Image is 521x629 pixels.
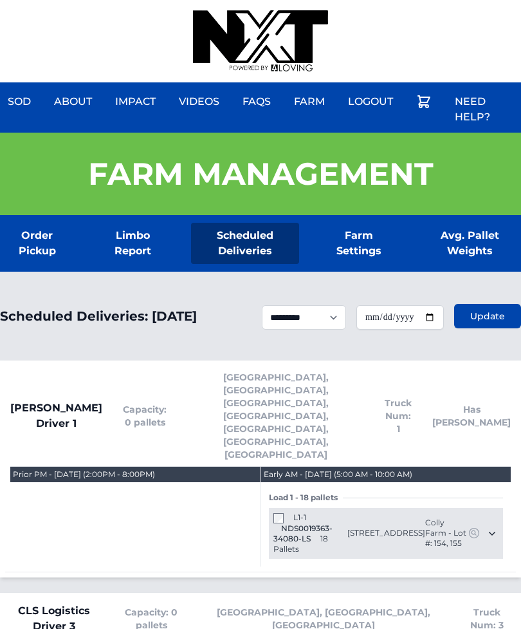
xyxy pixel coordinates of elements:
[470,310,505,323] span: Update
[385,397,412,435] span: Truck Num: 1
[107,86,163,117] a: Impact
[264,469,412,480] div: Early AM - [DATE] (5:00 AM - 10:00 AM)
[13,469,155,480] div: Prior PM - [DATE] (2:00PM - 8:00PM)
[293,512,306,522] span: L1-1
[418,223,521,264] a: Avg. Pallet Weights
[187,371,364,461] span: [GEOGRAPHIC_DATA], [GEOGRAPHIC_DATA], [GEOGRAPHIC_DATA], [GEOGRAPHIC_DATA], [GEOGRAPHIC_DATA], [G...
[454,304,521,328] button: Update
[425,518,468,549] span: Colly Farm - Lot #: 154, 155
[171,86,227,117] a: Videos
[10,400,102,431] span: [PERSON_NAME] Driver 1
[269,493,343,503] span: Load 1 - 18 pallets
[95,223,171,264] a: Limbo Report
[340,86,401,117] a: Logout
[286,86,333,117] a: Farm
[320,223,398,264] a: Farm Settings
[88,158,434,189] h1: Farm Management
[273,534,328,554] span: 18 Pallets
[347,528,425,538] span: [STREET_ADDRESS]
[447,86,521,133] a: Need Help?
[191,223,299,264] a: Scheduled Deliveries
[432,403,511,429] span: Has [PERSON_NAME]
[193,10,328,72] img: nextdaysod.com Logo
[235,86,279,117] a: FAQs
[123,403,167,429] span: Capacity: 0 pallets
[46,86,100,117] a: About
[273,523,333,543] span: NDS0019363-34080-LS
